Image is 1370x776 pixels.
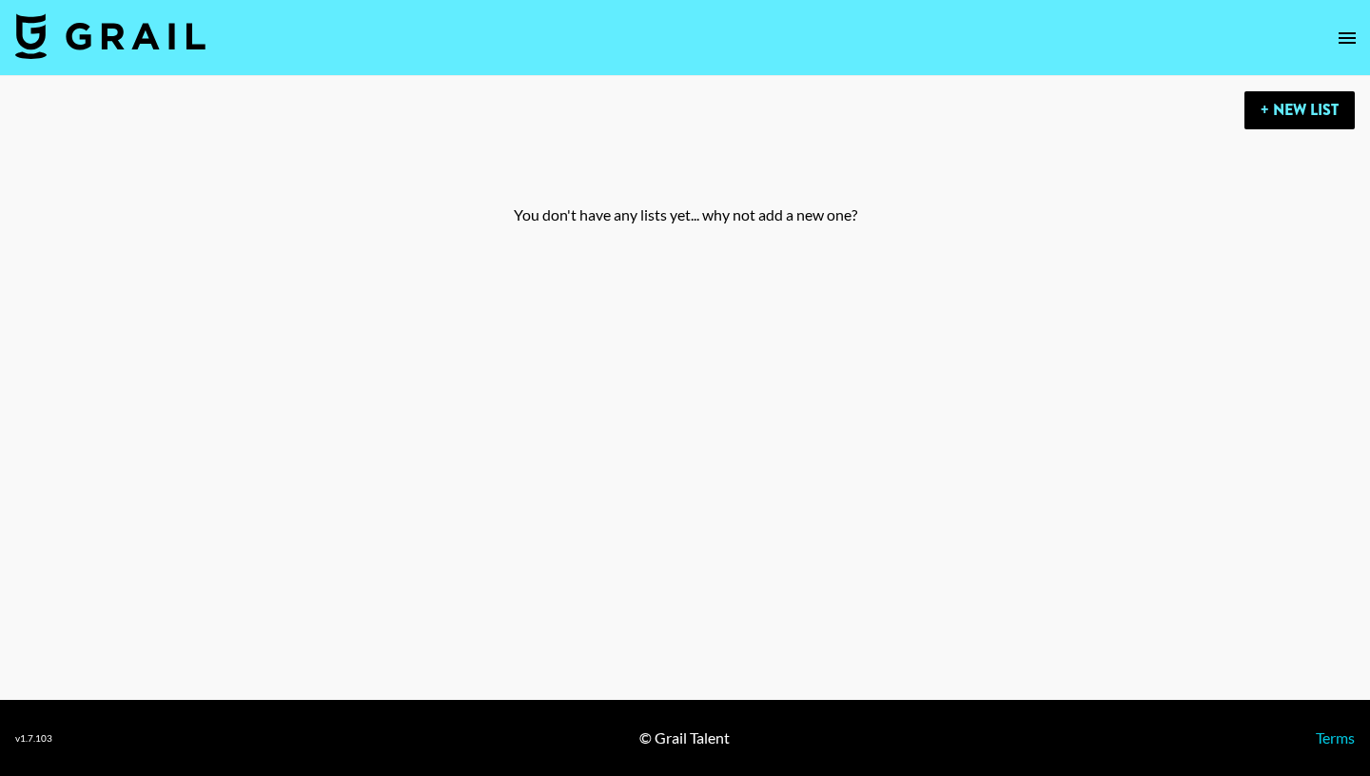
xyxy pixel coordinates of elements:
img: Grail Talent [15,13,205,59]
button: open drawer [1328,19,1366,57]
div: v 1.7.103 [15,732,52,745]
div: You don't have any lists yet... why not add a new one? [15,145,1355,285]
div: © Grail Talent [639,728,730,747]
a: Terms [1316,728,1355,747]
button: + New List [1244,91,1355,129]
